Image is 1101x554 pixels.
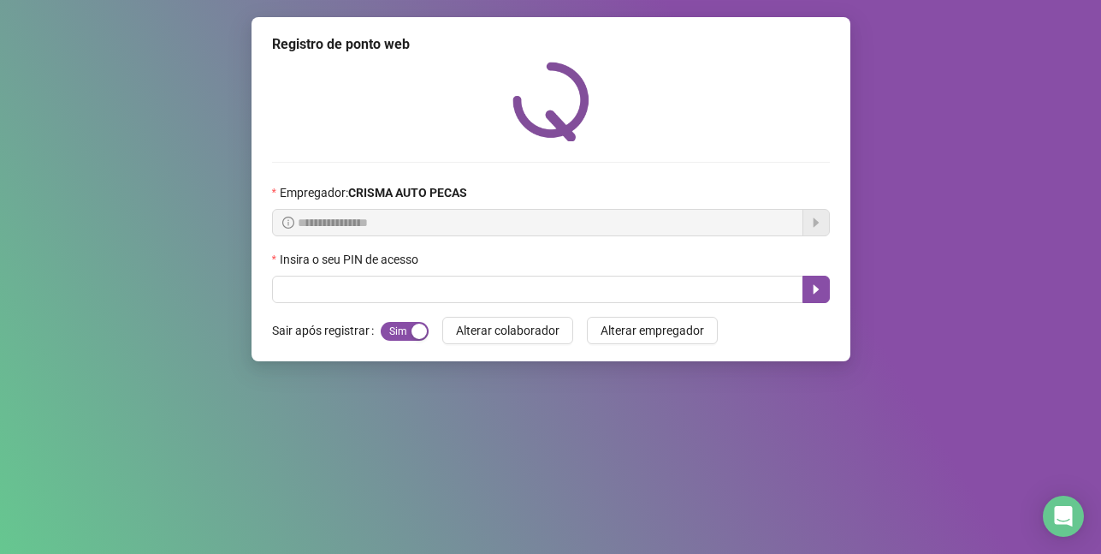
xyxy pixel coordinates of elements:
[348,186,467,200] strong: CRISMA AUTO PECAS
[272,34,830,55] div: Registro de ponto web
[272,250,429,269] label: Insira o seu PIN de acesso
[587,317,718,344] button: Alterar empregador
[280,183,467,202] span: Empregador :
[442,317,573,344] button: Alterar colaborador
[809,283,823,296] span: caret-right
[282,217,294,229] span: info-circle
[456,321,559,340] span: Alterar colaborador
[272,317,381,344] label: Sair após registrar
[601,321,704,340] span: Alterar empregador
[1043,496,1084,537] div: Open Intercom Messenger
[512,62,589,141] img: QRPoint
